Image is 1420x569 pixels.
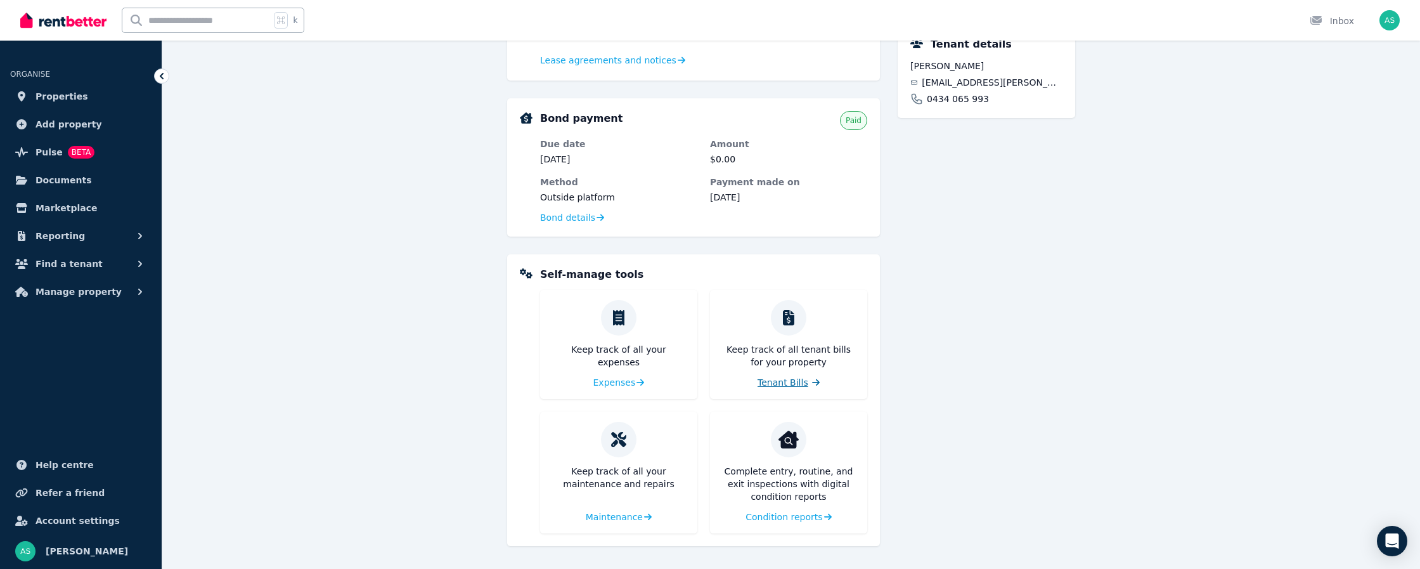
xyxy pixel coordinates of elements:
[540,153,697,166] dd: [DATE]
[846,115,862,126] span: Paid
[35,200,97,216] span: Marketplace
[931,37,1012,52] h5: Tenant details
[10,223,152,249] button: Reporting
[46,544,128,559] span: [PERSON_NAME]
[758,376,808,389] span: Tenant Bills
[1310,15,1354,27] div: Inbox
[293,15,297,25] span: k
[927,93,989,105] span: 0434 065 993
[586,511,652,523] a: Maintenance
[586,511,643,523] span: Maintenance
[35,117,102,132] span: Add property
[745,511,832,523] a: Condition reports
[540,211,604,224] a: Bond details
[910,60,1062,72] span: [PERSON_NAME]
[15,541,35,561] img: Amber Sarkis
[1379,10,1400,30] img: Amber Sarkis
[1377,526,1407,556] div: Open Intercom Messenger
[593,376,645,389] a: Expenses
[10,279,152,304] button: Manage property
[550,343,687,369] p: Keep track of all your expenses
[10,112,152,137] a: Add property
[35,173,92,188] span: Documents
[710,153,867,166] dd: $0.00
[540,267,643,282] h5: Self-manage tools
[540,211,595,224] span: Bond details
[35,89,88,104] span: Properties
[540,191,697,204] dd: Outside platform
[35,485,105,500] span: Refer a friend
[745,511,822,523] span: Condition reports
[10,84,152,109] a: Properties
[710,138,867,150] dt: Amount
[10,480,152,506] a: Refer a friend
[778,429,799,450] img: Condition reports
[710,176,867,188] dt: Payment made on
[710,191,867,204] dd: [DATE]
[35,457,94,473] span: Help centre
[720,465,857,503] p: Complete entry, routine, and exit inspections with digital condition reports
[540,54,676,67] span: Lease agreements and notices
[593,376,636,389] span: Expenses
[10,508,152,533] a: Account settings
[68,146,94,159] span: BETA
[10,167,152,193] a: Documents
[35,513,120,528] span: Account settings
[520,112,532,124] img: Bond Details
[10,452,152,478] a: Help centre
[20,11,106,30] img: RentBetter
[540,54,685,67] a: Lease agreements and notices
[35,145,63,160] span: Pulse
[10,70,50,79] span: ORGANISE
[758,376,820,389] a: Tenant Bills
[35,228,85,244] span: Reporting
[10,251,152,277] button: Find a tenant
[540,138,697,150] dt: Due date
[35,284,122,299] span: Manage property
[10,195,152,221] a: Marketplace
[540,176,697,188] dt: Method
[720,343,857,369] p: Keep track of all tenant bills for your property
[35,256,103,271] span: Find a tenant
[550,465,687,490] p: Keep track of all your maintenance and repairs
[10,140,152,165] a: PulseBETA
[922,76,1062,89] span: [EMAIL_ADDRESS][PERSON_NAME][DOMAIN_NAME]
[540,111,623,126] h5: Bond payment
